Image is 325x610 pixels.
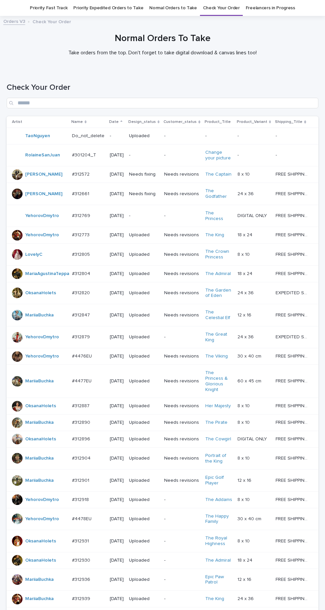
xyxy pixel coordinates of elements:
[25,596,54,602] a: MariiaBuchka
[276,151,278,158] p: -
[205,232,224,238] a: The King
[237,231,254,238] p: 18 x 24
[205,188,232,199] a: The Godfather
[237,333,255,340] p: 24 x 36
[25,558,56,563] a: OksanaHolets
[129,456,159,461] p: Uploaded
[25,436,56,442] a: OksanaHolets
[246,0,295,16] a: Freelancers in Progress
[72,556,92,563] p: #312930
[110,354,124,359] p: [DATE]
[237,377,263,384] p: 60 x 45 cm
[32,18,71,25] p: Check Your Order
[164,596,200,602] p: -
[129,172,159,177] p: Needs fixing
[110,420,124,425] p: [DATE]
[3,17,25,25] a: Orders V3
[7,83,318,92] h1: Check Your Order
[237,435,268,442] p: DIGITAL ONLY
[205,150,232,161] a: Change your picture
[72,515,93,522] p: #4478EU
[110,538,124,544] p: [DATE]
[25,420,54,425] a: MariiaBuchka
[72,132,106,139] p: Do_not_delete
[164,538,200,544] p: -
[164,334,200,340] p: -
[237,402,251,409] p: 8 x 10
[109,118,119,126] p: Date
[30,50,295,56] p: Take orders from the top. Don't forget to take digital download & canvas lines too!
[205,210,232,222] a: The Princess
[164,497,200,503] p: -
[237,476,253,483] p: 12 x 16
[7,166,318,183] tr: [PERSON_NAME] #312572#312572 [DATE]Needs fixingNeeds revisionsThe Captain 8 x 108 x 10 FREE SHIPP...
[25,354,59,359] a: YehorovDmytro
[276,418,309,425] p: FREE SHIPPING - preview in 1-2 business days, after your approval delivery will take 5-10 b.d.
[164,172,200,177] p: Needs revisions
[129,354,159,359] p: Uploaded
[25,232,59,238] a: YehorovDmytro
[7,326,318,348] tr: YehorovDmytro #312879#312879 [DATE]Uploaded-The Great King 24 x 3624 x 36 EXPEDITED SHIPPING - pr...
[7,205,318,227] tr: YehorovDmytro #312769#312769 [DATE]--The Princess DIGITAL ONLYDIGITAL ONLY FREE SHIPPING - previe...
[110,191,124,197] p: [DATE]
[237,190,255,197] p: 24 x 36
[164,232,200,238] p: Needs revisions
[237,556,254,563] p: 18 x 24
[164,478,200,483] p: Needs revisions
[72,377,93,384] p: #4477EU
[72,311,91,318] p: #312847
[276,435,309,442] p: FREE SHIPPING - preview in 1-2 business days, after your approval delivery will take 5-10 b.d.
[205,497,232,503] a: The Addams
[164,191,200,197] p: Needs revisions
[276,289,309,296] p: EXPEDITED SHIPPING - preview in 1 business day; delivery up to 5 business days after your approval.
[205,370,232,392] a: The Princess & Glorious Knight
[72,537,90,544] p: #312931
[237,352,263,359] p: 30 x 40 cm
[129,290,159,296] p: Uploaded
[237,132,240,139] p: -
[276,496,309,503] p: FREE SHIPPING - preview in 1-2 business days, after your approval delivery will take 5-10 b.d.
[72,270,92,277] p: #312804
[30,0,67,16] a: Priority Fast Track
[72,435,92,442] p: #312896
[276,595,309,602] p: FREE SHIPPING - preview in 1-2 business days, after your approval delivery will take 5-10 b.d.
[237,151,240,158] p: -
[129,538,159,544] p: Uploaded
[7,98,318,108] div: Search
[72,250,91,257] p: #312805
[276,454,309,461] p: FREE SHIPPING - preview in 1-2 business days, after your approval delivery will take 5-10 b.d.
[164,403,200,409] p: Needs revisions
[7,282,318,304] tr: OksanaHolets #312820#312820 [DATE]UploadedNeeds revisionsThe Garden of Eden 24 x 3624 x 36 EXPEDI...
[129,478,159,483] p: Uploaded
[7,530,318,552] tr: OksanaHolets #312931#312931 [DATE]Uploaded-The Royal Highness 8 x 108 x 10 FREE SHIPPING - previe...
[164,516,200,522] p: -
[25,456,54,461] a: MariiaBuchka
[25,191,62,197] a: [PERSON_NAME]
[237,496,251,503] p: 8 x 10
[25,290,56,296] a: OksanaHolets
[203,0,240,16] a: Check Your Order
[164,558,200,563] p: -
[129,232,159,238] p: Uploaded
[110,232,124,238] p: [DATE]
[110,558,124,563] p: [DATE]
[149,0,197,16] a: Normal Orders to Take
[7,365,318,398] tr: MariiaBuchka #4477EU#4477EU [DATE]UploadedNeeds revisionsThe Princess & Glorious Knight 60 x 45 c...
[7,244,318,266] tr: LovelyC #312805#312805 [DATE]UploadedNeeds revisionsThe Crown Princess 8 x 108 x 10 FREE SHIPPING...
[25,516,59,522] a: YehorovDmytro
[110,271,124,277] p: [DATE]
[205,332,232,343] a: The Great King
[164,420,200,425] p: Needs revisions
[237,515,263,522] p: 30 x 40 cm
[110,403,124,409] p: [DATE]
[25,497,59,503] a: YehorovDmytro
[276,231,309,238] p: FREE SHIPPING - preview in 1-2 business days, after your approval delivery will take 5-10 b.d.
[129,497,159,503] p: Uploaded
[205,535,232,547] a: The Royal Highness
[129,596,159,602] p: Uploaded
[164,378,200,384] p: Needs revisions
[205,403,231,409] a: Her Majesty
[163,118,197,126] p: Customer_status
[205,596,224,602] a: The King
[110,312,124,318] p: [DATE]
